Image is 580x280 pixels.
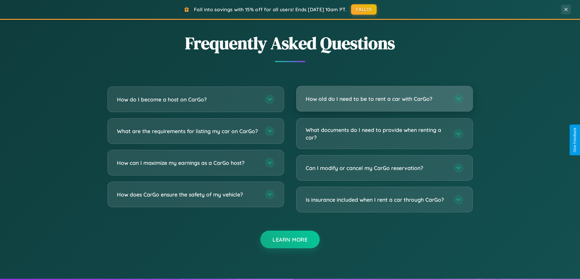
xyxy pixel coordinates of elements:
h3: How can I maximize my earnings as a CarGo host? [117,159,259,167]
h3: Is insurance included when I rent a car through CarGo? [306,196,448,204]
div: Give Feedback [573,128,577,152]
h3: Can I modify or cancel my CarGo reservation? [306,164,448,172]
button: Learn More [260,231,320,248]
h2: Frequently Asked Questions [107,31,473,55]
h3: What documents do I need to provide when renting a car? [306,126,448,141]
h3: What are the requirements for listing my car on CarGo? [117,127,259,135]
h3: How does CarGo ensure the safety of my vehicle? [117,191,259,198]
h3: How do I become a host on CarGo? [117,96,259,103]
button: FALL15 [351,4,377,15]
span: Fall into savings with 15% off for all users! Ends [DATE] 10am PT. [194,6,346,12]
h3: How old do I need to be to rent a car with CarGo? [306,95,448,103]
